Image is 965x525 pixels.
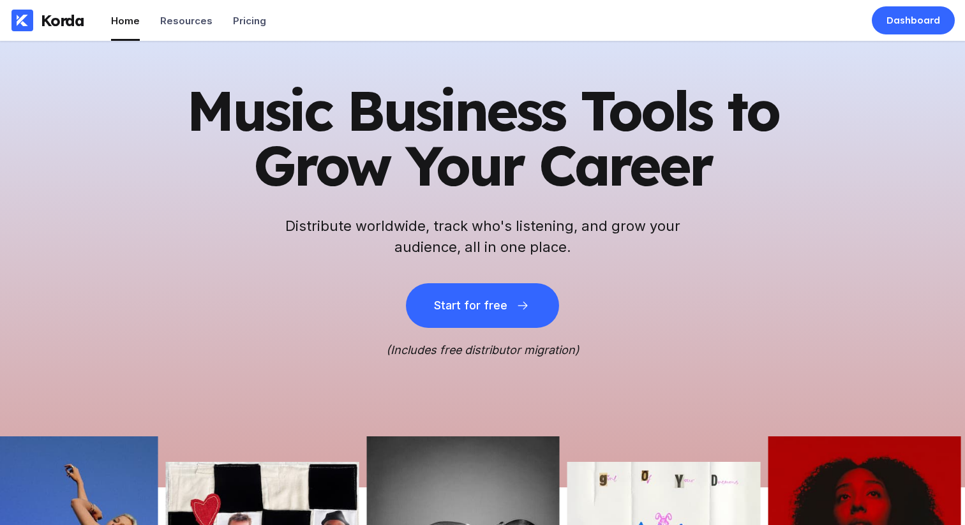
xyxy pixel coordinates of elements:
[886,14,940,27] div: Dashboard
[872,6,955,34] a: Dashboard
[434,299,507,312] div: Start for free
[41,11,84,30] div: Korda
[160,15,213,27] div: Resources
[386,343,580,357] i: (Includes free distributor migration)
[170,83,795,193] h1: Music Business Tools to Grow Your Career
[278,216,687,258] h2: Distribute worldwide, track who's listening, and grow your audience, all in one place.
[111,15,140,27] div: Home
[406,283,559,328] button: Start for free
[233,15,266,27] div: Pricing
